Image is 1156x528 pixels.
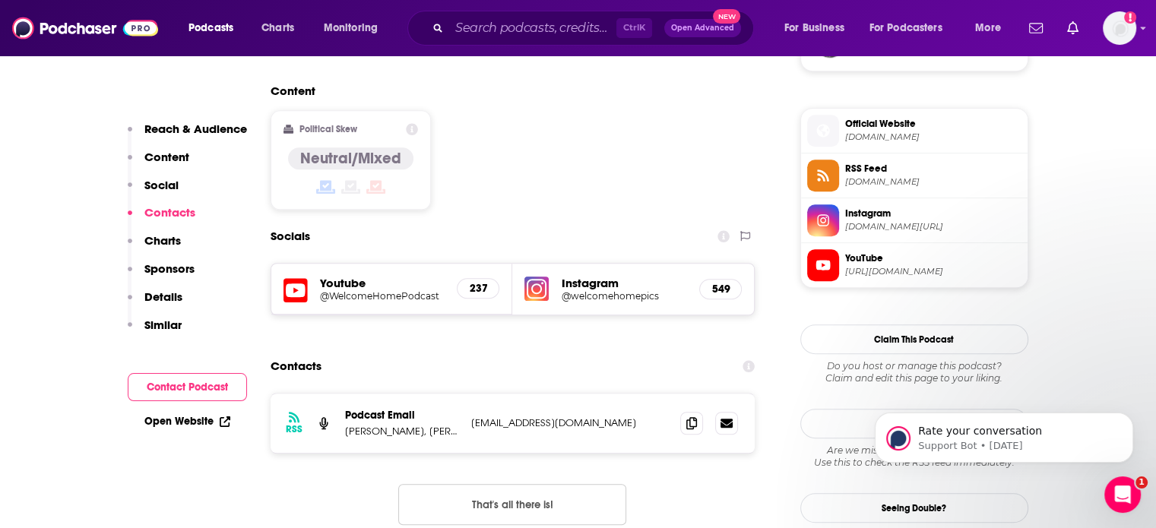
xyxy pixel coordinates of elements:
[800,360,1028,384] div: Claim and edit this page to your liking.
[964,16,1020,40] button: open menu
[470,282,486,295] h5: 237
[320,290,445,302] a: @WelcomeHomePodcast
[128,122,247,150] button: Reach & Audience
[800,360,1028,372] span: Do you host or manage this podcast?
[800,444,1028,469] div: Are we missing an episode or update? Use this to check the RSS feed immediately.
[1103,11,1136,45] button: Show profile menu
[345,409,459,422] p: Podcast Email
[1135,476,1148,488] span: 1
[845,207,1021,220] span: Instagram
[664,19,741,37] button: Open AdvancedNew
[144,178,179,192] p: Social
[800,324,1028,354] button: Claim This Podcast
[845,221,1021,232] span: instagram.com/welcomehomepics
[845,266,1021,277] span: https://www.youtube.com/@WelcomeHomePodcast
[144,233,181,248] p: Charts
[128,289,182,318] button: Details
[128,261,195,289] button: Sponsors
[144,150,189,164] p: Content
[784,17,844,39] span: For Business
[299,124,357,134] h2: Political Skew
[320,276,445,290] h5: Youtube
[449,16,616,40] input: Search podcasts, credits, & more...
[178,16,253,40] button: open menu
[807,249,1021,281] a: YouTube[URL][DOMAIN_NAME]
[271,352,321,381] h2: Contacts
[845,117,1021,131] span: Official Website
[616,18,652,38] span: Ctrl K
[345,425,459,438] p: [PERSON_NAME], [PERSON_NAME] & [PERSON_NAME]
[188,17,233,39] span: Podcasts
[144,205,195,220] p: Contacts
[561,290,687,302] a: @welcomehomepics
[422,11,768,46] div: Search podcasts, credits, & more...
[1104,476,1141,513] iframe: Intercom live chat
[524,277,549,301] img: iconImage
[671,24,734,32] span: Open Advanced
[807,160,1021,191] a: RSS Feed[DOMAIN_NAME]
[774,16,863,40] button: open menu
[852,381,1156,487] iframe: Intercom notifications message
[144,289,182,304] p: Details
[975,17,1001,39] span: More
[12,14,158,43] img: Podchaser - Follow, Share and Rate Podcasts
[712,283,729,296] h5: 549
[300,149,401,168] h4: Neutral/Mixed
[144,122,247,136] p: Reach & Audience
[271,222,310,251] h2: Socials
[324,17,378,39] span: Monitoring
[1103,11,1136,45] img: User Profile
[845,131,1021,143] span: zencastr.com
[271,84,743,98] h2: Content
[1023,15,1049,41] a: Show notifications dropdown
[860,16,964,40] button: open menu
[128,205,195,233] button: Contacts
[1061,15,1085,41] a: Show notifications dropdown
[128,318,182,346] button: Similar
[713,9,740,24] span: New
[845,176,1021,188] span: feeds.zencastr.com
[845,251,1021,265] span: YouTube
[845,162,1021,175] span: RSS Feed
[471,416,669,429] p: [EMAIL_ADDRESS][DOMAIN_NAME]
[869,17,942,39] span: For Podcasters
[128,178,179,206] button: Social
[128,373,247,401] button: Contact Podcast
[1103,11,1136,45] span: Logged in as N0elleB7
[807,204,1021,236] a: Instagram[DOMAIN_NAME][URL]
[807,115,1021,147] a: Official Website[DOMAIN_NAME]
[561,276,687,290] h5: Instagram
[128,233,181,261] button: Charts
[398,484,626,525] button: Nothing here.
[261,17,294,39] span: Charts
[313,16,397,40] button: open menu
[144,415,230,428] a: Open Website
[800,409,1028,438] button: Refresh Feed
[800,493,1028,523] a: Seeing Double?
[252,16,303,40] a: Charts
[286,423,302,435] h3: RSS
[1124,11,1136,24] svg: Add a profile image
[144,318,182,332] p: Similar
[128,150,189,178] button: Content
[144,261,195,276] p: Sponsors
